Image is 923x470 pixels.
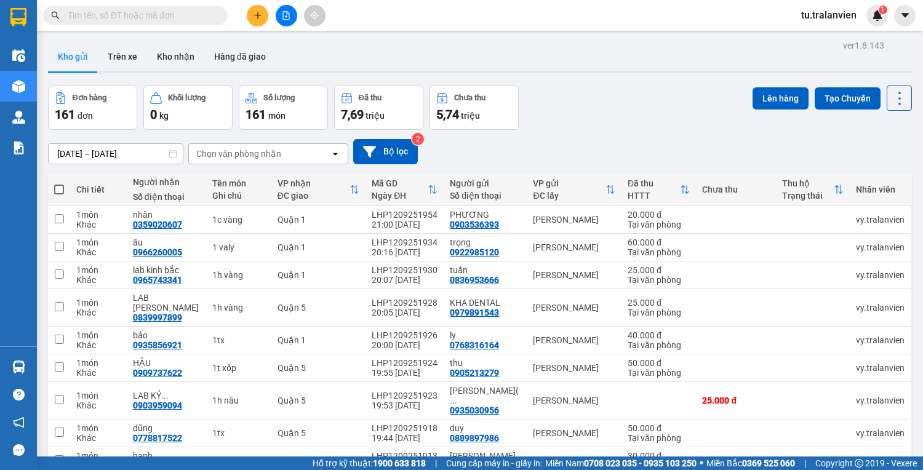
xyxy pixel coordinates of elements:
[881,6,885,14] span: 1
[856,215,905,225] div: vy.tralanvien
[628,247,690,257] div: Tại văn phòng
[10,8,26,26] img: logo-vxr
[856,270,905,280] div: vy.tralanvien
[76,423,121,433] div: 1 món
[450,275,499,285] div: 0836953666
[278,335,360,345] div: Quận 1
[212,303,265,313] div: 1h vàng
[628,265,690,275] div: 25.000 đ
[872,10,883,21] img: icon-new-feature
[372,358,438,368] div: LHP1209251924
[212,363,265,373] div: 1t xốp
[133,220,182,229] div: 0359020607
[628,308,690,317] div: Tại văn phòng
[76,391,121,400] div: 1 món
[268,111,286,121] span: món
[702,185,769,194] div: Chưa thu
[76,368,121,378] div: Khác
[313,456,426,470] span: Hỗ trợ kỹ thuật:
[78,111,93,121] span: đơn
[254,11,262,20] span: plus
[133,247,182,257] div: 0966260005
[133,400,182,410] div: 0903959094
[436,107,459,122] span: 5,74
[276,5,297,26] button: file-add
[133,313,182,322] div: 0839997899
[446,456,542,470] span: Cung cấp máy in - giấy in:
[856,242,905,252] div: vy.tralanvien
[212,191,265,201] div: Ghi chú
[776,173,850,206] th: Toggle SortBy
[76,330,121,340] div: 1 món
[628,237,690,247] div: 60.000 đ
[159,111,169,121] span: kg
[13,416,25,428] span: notification
[372,237,438,247] div: LHP1209251934
[628,275,690,285] div: Tại văn phòng
[372,275,438,285] div: 20:07 [DATE]
[856,428,905,438] div: vy.tralanvien
[212,270,265,280] div: 1h vàng
[706,456,795,470] span: Miền Bắc
[76,220,121,229] div: Khác
[150,107,157,122] span: 0
[372,191,428,201] div: Ngày ĐH
[133,293,201,313] div: LAB HẢI ĐĂNG
[133,391,201,400] div: LAB KỶ NGUYÊN
[12,49,25,62] img: warehouse-icon
[147,42,204,71] button: Kho nhận
[628,423,690,433] div: 50.000 đ
[791,7,866,23] span: tu.tralanvien
[894,5,916,26] button: caret-down
[372,391,438,400] div: LHP1209251923
[278,396,360,405] div: Quận 5
[628,340,690,350] div: Tại văn phòng
[212,456,265,466] div: 1 túi vàng
[133,177,201,187] div: Người nhận
[450,433,499,443] div: 0889897986
[450,220,499,229] div: 0903536393
[341,107,364,122] span: 7,69
[271,173,366,206] th: Toggle SortBy
[133,423,201,433] div: dũng
[450,178,521,188] div: Người gửi
[76,358,121,368] div: 1 món
[353,139,418,164] button: Bộ lọc
[461,111,480,121] span: triệu
[76,308,121,317] div: Khác
[372,247,438,257] div: 20:16 [DATE]
[372,178,428,188] div: Mã GD
[263,94,295,102] div: Số lượng
[782,178,834,188] div: Thu hộ
[161,391,169,400] span: ...
[435,456,437,470] span: |
[73,94,106,102] div: Đơn hàng
[212,335,265,345] div: 1tx
[55,107,75,122] span: 161
[143,86,233,130] button: Khối lượng0kg
[628,298,690,308] div: 25.000 đ
[450,396,457,405] span: ...
[366,173,444,206] th: Toggle SortBy
[68,9,213,22] input: Tìm tên, số ĐT hoặc mã đơn
[133,210,201,220] div: nhân
[450,298,521,308] div: KHA DENTAL
[12,141,25,154] img: solution-icon
[533,178,605,188] div: VP gửi
[13,444,25,456] span: message
[815,87,881,110] button: Tạo Chuyến
[545,456,697,470] span: Miền Nam
[372,451,438,461] div: LHP1209251913
[133,192,201,202] div: Số điện thoại
[76,237,121,247] div: 1 món
[372,368,438,378] div: 19:55 [DATE]
[628,433,690,443] div: Tại văn phòng
[212,215,265,225] div: 1c vàng
[12,360,25,373] img: warehouse-icon
[856,303,905,313] div: vy.tralanvien
[372,210,438,220] div: LHP1209251954
[212,396,265,405] div: 1h nâu
[372,433,438,443] div: 19:44 [DATE]
[450,308,499,317] div: 0979891543
[628,358,690,368] div: 50.000 đ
